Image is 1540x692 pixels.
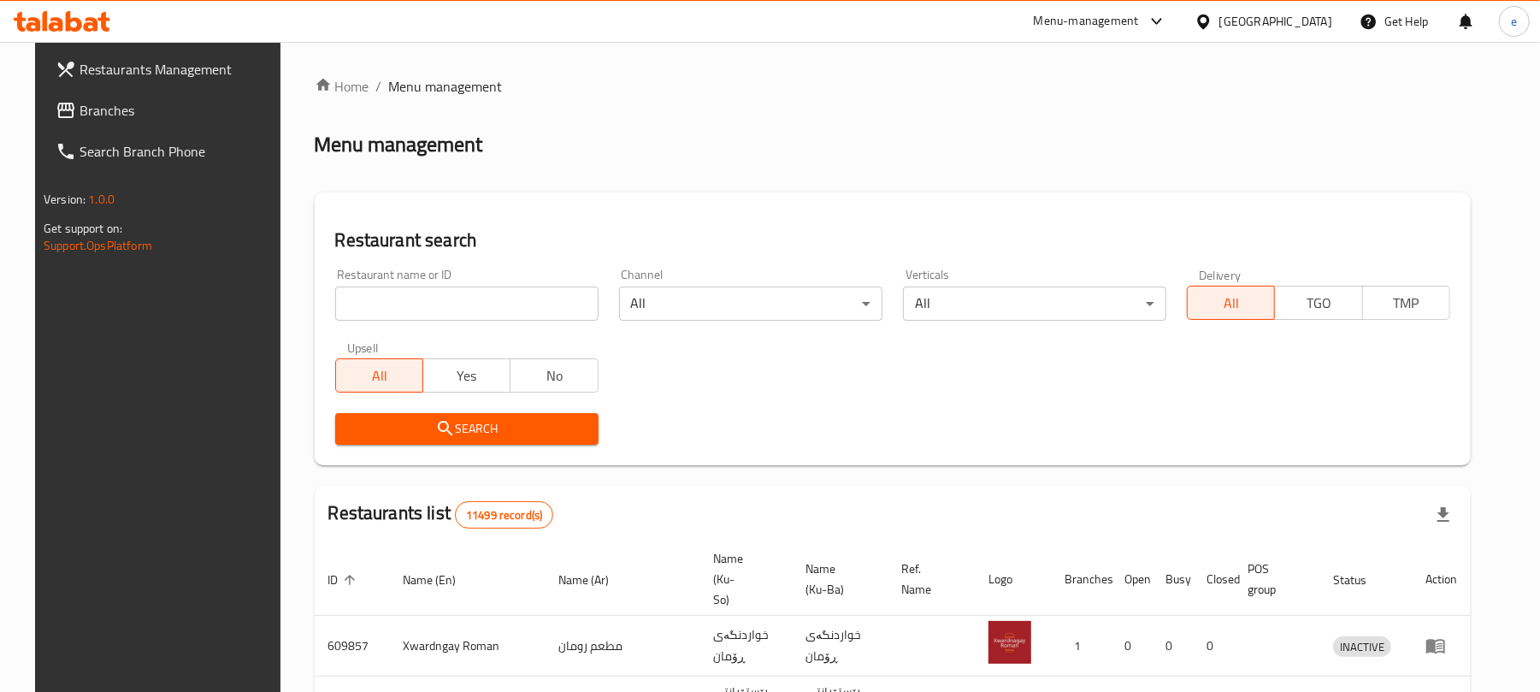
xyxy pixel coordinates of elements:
[455,501,553,529] div: Total records count
[1274,286,1362,320] button: TGO
[1112,616,1153,677] td: 0
[44,234,152,257] a: Support.OpsPlatform
[343,364,416,388] span: All
[1195,291,1268,316] span: All
[347,341,379,353] label: Upsell
[315,76,369,97] a: Home
[1423,494,1464,535] div: Export file
[44,188,86,210] span: Version:
[42,49,292,90] a: Restaurants Management
[619,287,882,321] div: All
[1153,543,1194,616] th: Busy
[988,621,1031,664] img: Xwardngay Roman
[975,543,1052,616] th: Logo
[517,364,591,388] span: No
[88,188,115,210] span: 1.0.0
[315,131,483,158] h2: Menu management
[1425,636,1457,656] div: Menu
[80,100,279,121] span: Branches
[430,364,504,388] span: Yes
[44,217,122,240] span: Get support on:
[390,616,545,677] td: Xwardngay Roman
[456,507,552,523] span: 11499 record(s)
[806,559,868,600] span: Name (Ku-Ba)
[422,358,510,393] button: Yes
[902,559,954,600] span: Ref. Name
[1282,291,1355,316] span: TGO
[80,141,279,162] span: Search Branch Phone
[1412,543,1471,616] th: Action
[903,287,1166,321] div: All
[1219,12,1332,31] div: [GEOGRAPHIC_DATA]
[328,500,554,529] h2: Restaurants list
[1112,543,1153,616] th: Open
[376,76,382,97] li: /
[510,358,598,393] button: No
[1333,570,1389,590] span: Status
[335,358,423,393] button: All
[1370,291,1443,316] span: TMP
[1333,637,1391,657] span: INACTIVE
[1153,616,1194,677] td: 0
[1362,286,1450,320] button: TMP
[42,131,292,172] a: Search Branch Phone
[1248,559,1299,600] span: POS group
[713,548,772,610] span: Name (Ku-So)
[1511,12,1517,31] span: e
[793,616,888,677] td: خواردنگەی ڕۆمان
[328,570,361,590] span: ID
[335,287,599,321] input: Search for restaurant name or ID..
[1052,616,1112,677] td: 1
[558,570,631,590] span: Name (Ar)
[404,570,479,590] span: Name (En)
[699,616,793,677] td: خواردنگەی ڕۆمان
[1333,636,1391,657] div: INACTIVE
[349,418,585,440] span: Search
[1194,543,1235,616] th: Closed
[1187,286,1275,320] button: All
[545,616,699,677] td: مطعم رومان
[315,76,1471,97] nav: breadcrumb
[315,616,390,677] td: 609857
[42,90,292,131] a: Branches
[1199,269,1242,281] label: Delivery
[80,59,279,80] span: Restaurants Management
[389,76,503,97] span: Menu management
[1052,543,1112,616] th: Branches
[1194,616,1235,677] td: 0
[335,413,599,445] button: Search
[1034,11,1139,32] div: Menu-management
[335,228,1450,253] h2: Restaurant search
